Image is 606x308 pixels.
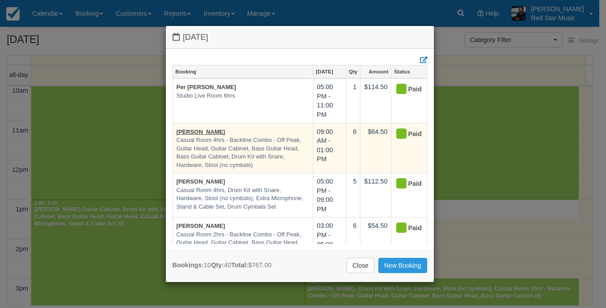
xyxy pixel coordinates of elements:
td: $114.50 [360,78,391,123]
a: [DATE] [313,65,346,78]
em: Studio Live Room 6hrs [177,92,309,100]
td: 05:00 PM - 11:00 PM [313,78,346,123]
td: $54.50 [360,218,391,268]
td: 09:00 AM - 01:00 PM [313,123,346,173]
a: Qty [346,65,360,78]
td: $112.50 [360,173,391,218]
a: [PERSON_NAME] [177,178,225,185]
a: Per [PERSON_NAME] [177,84,236,90]
td: $64.50 [360,123,391,173]
td: 5 [346,173,360,218]
div: Paid [395,82,415,97]
a: [PERSON_NAME] [177,128,225,135]
a: [PERSON_NAME] [177,222,225,229]
a: Status [391,65,426,78]
td: 03:00 PM - 05:00 PM [313,218,346,268]
em: Casual Room 2hrs - Backline Combo - Off Peak, Guitar Head, Guitar Cabinet, Bass Guitar Head, Bass... [177,231,309,264]
a: Amount [360,65,391,78]
div: Paid [395,127,415,141]
strong: Bookings: [173,261,204,269]
td: 05:00 PM - 09:00 PM [313,173,346,218]
strong: Total: [231,261,248,269]
em: Casual Room 4hrs, Drum Kit with Snare, Hardware, Stool (no cymbals), Extra Microphone, Stand & Ca... [177,186,309,211]
div: 10 40 $767.00 [173,261,272,270]
a: New Booking [378,258,427,273]
a: Close [346,258,374,273]
td: 1 [346,78,360,123]
td: 6 [346,123,360,173]
em: Casual Room 4hrs - Backline Combo - Off Peak, Guitar Head, Guitar Cabinet, Bass Guitar Head, Bass... [177,136,309,169]
strong: Qty: [211,261,224,269]
div: Paid [395,177,415,191]
a: Booking [173,65,313,78]
h4: [DATE] [173,33,427,42]
div: Paid [395,221,415,235]
td: 6 [346,218,360,268]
